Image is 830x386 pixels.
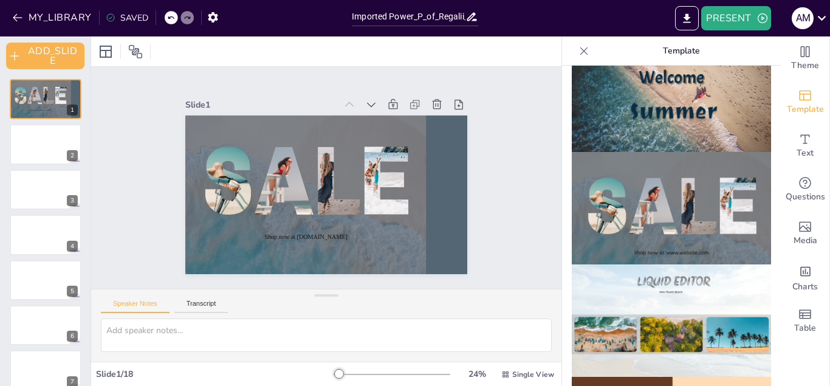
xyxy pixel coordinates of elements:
div: https://cdn.sendsteps.com/images/logo/sendsteps_logo_white.pnghttps://cdn.sendsteps.com/images/lo... [10,170,81,210]
div: Add a table [781,299,829,343]
div: 6 [67,331,78,342]
button: Speaker Notes [101,300,170,313]
div: A M [792,7,814,29]
div: 1 [67,105,78,115]
div: 5 [67,286,78,297]
span: Template [787,103,824,116]
button: PRESENT [701,6,770,30]
button: A M [792,6,814,30]
img: thumb-5.png [572,40,771,152]
div: Add ready made slides [781,80,829,124]
img: thumb-7.png [572,264,771,377]
span: Single View [512,370,554,379]
div: Add images, graphics, shapes or video [781,212,829,255]
div: 4 [67,241,78,252]
div: 2 [67,150,78,161]
span: Table [794,322,816,335]
button: EXPORT_TO_POWERPOINT [675,6,699,30]
button: Transcript [174,300,228,313]
div: https://i.imgur.com/s7d65tS.jpghttps://i.imgur.com/hjGyWbU.jpghttps://i.imgur.com/cgjMEhr.jpghttp... [10,79,81,119]
div: https://cdn.sendsteps.com/images/logo/sendsteps_logo_white.pnghttps://cdn.sendsteps.com/images/lo... [10,305,81,345]
div: Slide 1 / 18 [96,368,334,380]
button: ADD_SLIDE [6,43,84,69]
div: Add charts and graphs [781,255,829,299]
div: 24 % [462,368,492,380]
span: Shop now at [DOMAIN_NAME] [30,109,51,111]
div: Add text boxes [781,124,829,168]
input: INSERT_TITLE [352,8,465,26]
button: MY_LIBRARY [9,8,97,27]
div: https://cdn.sendsteps.com/images/logo/sendsteps_logo_white.pnghttps://cdn.sendsteps.com/images/lo... [10,260,81,300]
span: Theme [791,59,819,72]
div: Change the overall theme [781,36,829,80]
div: SAVED [106,12,148,24]
img: thumb-6.png [572,152,771,264]
div: https://cdn.sendsteps.com/images/logo/sendsteps_logo_white.pnghttps://cdn.sendsteps.com/images/lo... [10,215,81,255]
div: Get real-time input from your audience [781,168,829,212]
div: Layout [96,42,115,61]
div: Slide 1 [252,31,381,129]
p: Template [594,36,769,66]
div: 3 [67,195,78,206]
span: Charts [792,280,818,294]
span: Position [128,44,143,59]
span: Media [794,234,817,247]
div: https://cdn.sendsteps.com/images/logo/sendsteps_logo_white.pnghttps://cdn.sendsteps.com/images/lo... [10,124,81,164]
span: Shop now at [DOMAIN_NAME] [239,187,310,241]
span: Text [797,146,814,160]
span: Questions [786,190,825,204]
